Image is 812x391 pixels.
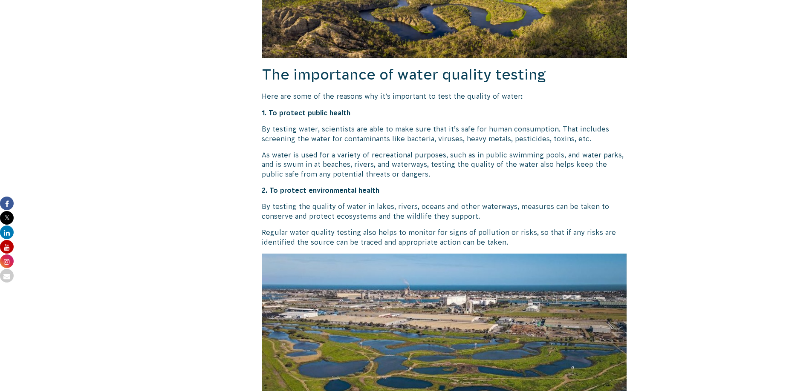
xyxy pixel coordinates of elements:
p: As water is used for a variety of recreational purposes, such as in public swimming pools, and wa... [262,150,627,179]
strong: 2. To protect environmental health [262,186,379,194]
strong: 1. To protect public health [262,109,350,117]
p: Regular water quality testing also helps to monitor for signs of pollution or risks, so that if a... [262,228,627,247]
p: Here are some of the reasons why it’s important to test the quality of water: [262,91,627,101]
h2: The importance of water quality testing [262,65,627,85]
p: By testing the quality of water in lakes, rivers, oceans and other waterways, measures can be tak... [262,202,627,221]
p: By testing water, scientists are able to make sure that it’s safe for human consumption. That inc... [262,124,627,143]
